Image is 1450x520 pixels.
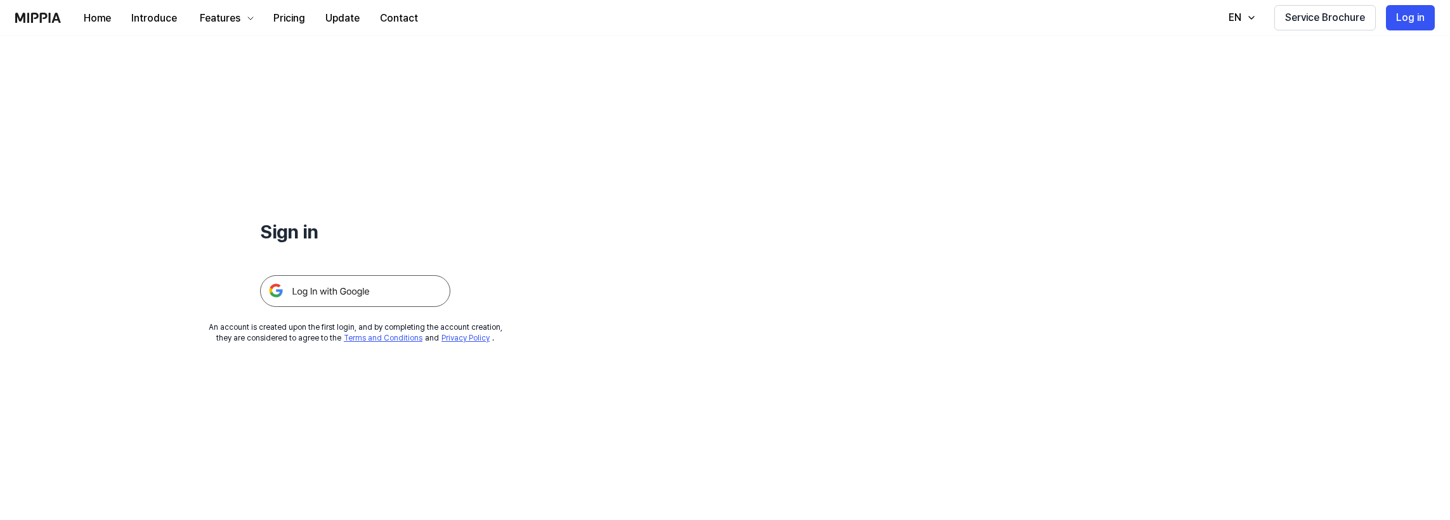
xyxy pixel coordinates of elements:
[344,334,422,342] a: Terms and Conditions
[315,1,370,36] a: Update
[197,11,243,26] div: Features
[1226,10,1244,25] div: EN
[187,6,263,31] button: Features
[121,6,187,31] button: Introduce
[74,6,121,31] button: Home
[15,13,61,23] img: logo
[441,334,490,342] a: Privacy Policy
[315,6,370,31] button: Update
[1274,5,1376,30] button: Service Brochure
[260,218,450,245] h1: Sign in
[209,322,502,344] div: An account is created upon the first login, and by completing the account creation, they are cons...
[260,275,450,307] img: 구글 로그인 버튼
[1216,5,1264,30] button: EN
[263,6,315,31] button: Pricing
[1386,5,1435,30] button: Log in
[370,6,428,31] button: Contact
